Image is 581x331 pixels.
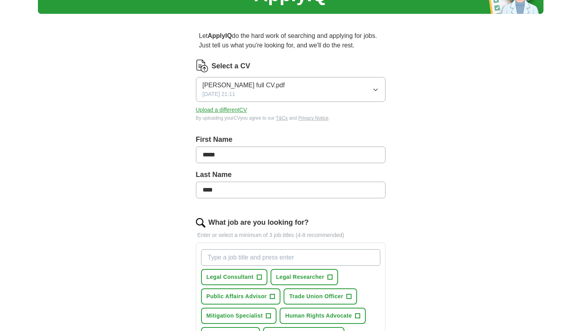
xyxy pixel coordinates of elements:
[196,134,385,145] label: First Name
[203,90,235,98] span: [DATE] 21:11
[207,312,263,320] span: Mitigation Specialist
[201,288,281,305] button: Public Affairs Advisor
[285,312,352,320] span: Human Rights Advocate
[201,249,380,266] input: Type a job title and press enter
[196,218,205,228] img: search.png
[284,288,357,305] button: Trade Union Officer
[201,308,277,324] button: Mitigation Specialist
[289,292,343,301] span: Trade Union Officer
[280,308,366,324] button: Human Rights Advocate
[298,115,329,121] a: Privacy Notice
[196,28,385,53] p: Let do the hard work of searching and applying for jobs. Just tell us what you're looking for, an...
[196,77,385,102] button: [PERSON_NAME] full CV.pdf[DATE] 21:11
[201,269,267,285] button: Legal Consultant
[209,217,309,228] label: What job are you looking for?
[208,32,232,39] strong: ApplyIQ
[207,292,267,301] span: Public Affairs Advisor
[196,115,385,122] div: By uploading your CV you agree to our and .
[196,169,385,180] label: Last Name
[271,269,338,285] button: Legal Researcher
[212,61,250,71] label: Select a CV
[276,273,324,281] span: Legal Researcher
[203,81,285,90] span: [PERSON_NAME] full CV.pdf
[276,115,288,121] a: T&Cs
[196,231,385,239] p: Enter or select a minimum of 3 job titles (4-8 recommended)
[207,273,254,281] span: Legal Consultant
[196,60,209,72] img: CV Icon
[196,106,247,114] button: Upload a differentCV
